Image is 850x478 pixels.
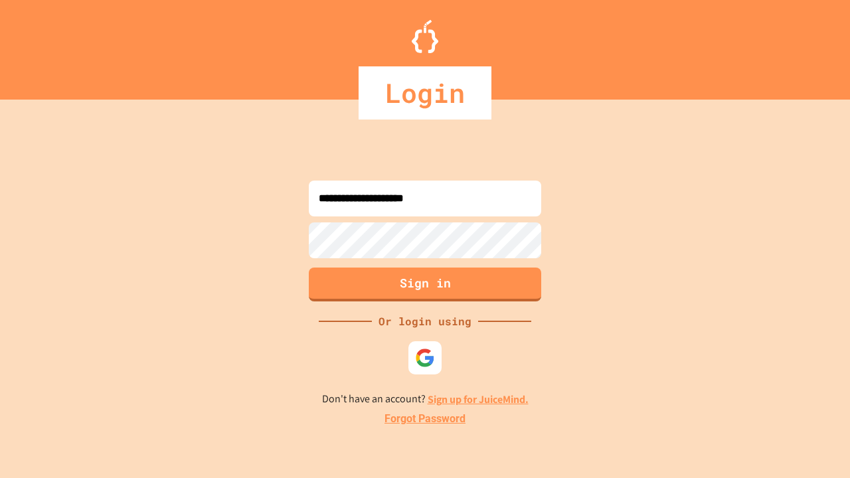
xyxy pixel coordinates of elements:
a: Sign up for JuiceMind. [428,392,529,406]
div: Or login using [372,313,478,329]
div: Login [359,66,491,119]
img: google-icon.svg [415,348,435,368]
a: Forgot Password [384,411,466,427]
button: Sign in [309,268,541,301]
p: Don't have an account? [322,391,529,408]
iframe: chat widget [794,425,837,465]
img: Logo.svg [412,20,438,53]
iframe: chat widget [740,367,837,424]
